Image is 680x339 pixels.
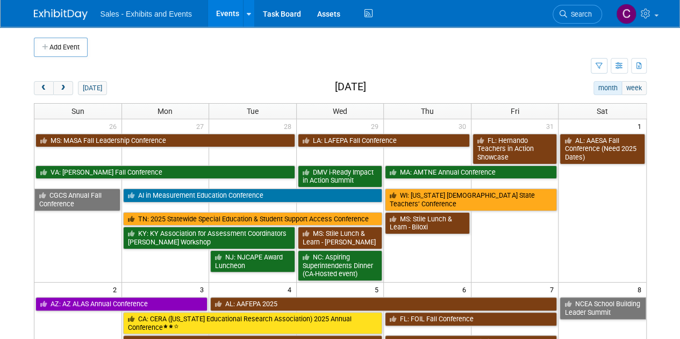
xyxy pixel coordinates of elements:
a: DMV i-Ready Impact in Action Summit [298,165,383,187]
span: 6 [461,283,471,296]
span: 1 [636,119,646,133]
button: [DATE] [78,81,106,95]
button: week [621,81,646,95]
span: Tue [247,107,259,116]
a: LA: LAFEPA Fall Conference [298,134,470,148]
a: AL: AAFEPA 2025 [210,297,557,311]
a: KY: KY Association for Assessment Coordinators [PERSON_NAME] Workshop [123,227,295,249]
h2: [DATE] [334,81,366,93]
span: 8 [636,283,646,296]
img: Christine Lurz [616,4,636,24]
span: Mon [158,107,173,116]
span: Wed [333,107,347,116]
a: FL: Hernando Teachers in Action Showcase [473,134,557,164]
a: Search [553,5,602,24]
span: Search [567,10,592,18]
span: 26 [108,119,121,133]
span: Sun [71,107,84,116]
a: FL: FOIL Fall Conference [385,312,557,326]
span: Fri [511,107,519,116]
a: MS: Stile Lunch & Learn - [PERSON_NAME] [298,227,383,249]
span: Thu [421,107,434,116]
a: MS: MASA Fall Leadership Conference [35,134,295,148]
span: 5 [374,283,383,296]
a: AL: AAESA Fall Conference (Need 2025 Dates) [560,134,645,164]
span: Sales - Exhibits and Events [101,10,192,18]
a: AI in Measurement Education Conference [123,189,383,203]
button: next [53,81,73,95]
span: Sat [597,107,608,116]
button: Add Event [34,38,88,57]
a: NCEA School Building Leader Summit [560,297,646,319]
span: 29 [370,119,383,133]
a: NJ: NJCAPE Award Luncheon [210,250,295,272]
span: 4 [287,283,296,296]
a: VA: [PERSON_NAME] Fall Conference [35,165,295,179]
a: MA: AMTNE Annual Conference [385,165,557,179]
span: 31 [545,119,558,133]
button: month [593,81,622,95]
span: 2 [112,283,121,296]
a: TN: 2025 Statewide Special Education & Student Support Access Conference [123,212,383,226]
a: CGCS Annual Fall Conference [34,189,120,211]
span: 27 [195,119,209,133]
a: NC: Aspiring Superintendents Dinner (CA-Hosted event) [298,250,383,281]
span: 28 [283,119,296,133]
a: MS: Stile Lunch & Learn - Biloxi [385,212,470,234]
button: prev [34,81,54,95]
a: AZ: AZ ALAS Annual Conference [35,297,208,311]
a: CA: CERA ([US_STATE] Educational Research Association) 2025 Annual Conference [123,312,383,334]
a: WI: [US_STATE] [DEMOGRAPHIC_DATA] State Teachers’ Conference [385,189,557,211]
span: 7 [548,283,558,296]
img: ExhibitDay [34,9,88,20]
span: 3 [199,283,209,296]
span: 30 [457,119,471,133]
